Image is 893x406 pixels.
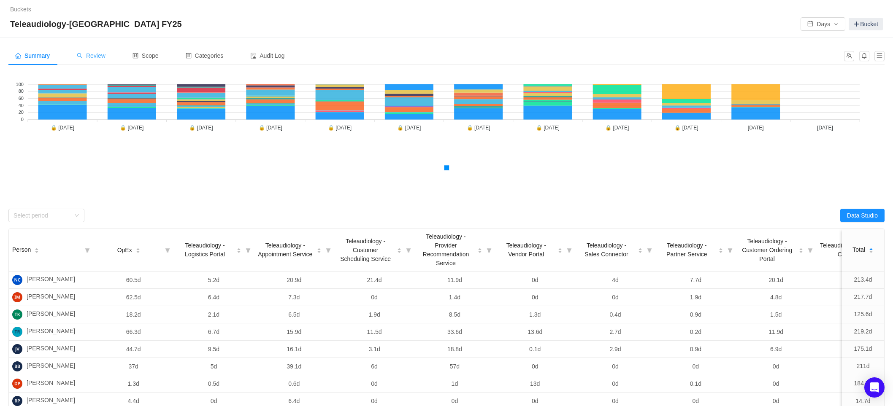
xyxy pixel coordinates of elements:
[173,375,254,393] td: 0.5d
[718,250,723,253] i: icon: caret-down
[739,237,795,263] span: Teleaudiology - Customer Ordering Portal
[495,272,575,289] td: 0d
[254,323,334,341] td: 15.9d
[236,247,241,249] i: icon: caret-up
[842,341,884,358] td: 175.1d
[27,327,75,337] span: [PERSON_NAME]
[16,82,24,87] tspan: 100
[93,375,173,393] td: 1.3d
[328,124,352,131] tspan: 🔒 [DATE]
[12,275,22,285] img: NC
[736,323,816,341] td: 11.9d
[638,247,643,253] div: Sort
[842,358,884,375] td: 211d
[498,241,554,259] span: Teleaudiology - Vendor Portal
[397,247,402,253] div: Sort
[536,124,560,131] tspan: 🔒 [DATE]
[575,375,655,393] td: 0d
[842,306,884,323] td: 125.6d
[254,289,334,306] td: 7.3d
[177,241,233,259] span: Teleaudiology - Logistics Portal
[93,289,173,306] td: 62.5d
[162,229,173,271] i: icon: filter
[15,53,21,59] i: icon: home
[849,18,883,30] a: Bucket
[869,247,873,249] i: icon: caret-up
[173,341,254,358] td: 9.5d
[869,250,873,252] i: icon: caret-down
[12,292,22,302] img: IM
[135,250,140,253] i: icon: caret-down
[120,124,143,131] tspan: 🔒 [DATE]
[575,272,655,289] td: 4d
[27,275,75,285] span: [PERSON_NAME]
[186,52,224,59] span: Categories
[338,237,393,263] span: Teleaudiology - Customer Scheduling Service
[655,323,736,341] td: 0.2d
[736,289,816,306] td: 4.8d
[254,341,334,358] td: 16.1d
[117,246,132,255] span: OpEx
[186,53,192,59] i: icon: profile
[397,250,402,253] i: icon: caret-down
[801,17,845,31] button: icon: calendarDaysicon: down
[21,117,24,122] tspan: 0
[842,289,884,306] td: 217.7d
[173,358,254,375] td: 5d
[14,211,70,220] div: Select period
[844,51,854,61] button: icon: team
[477,247,482,249] i: icon: caret-up
[718,247,723,253] div: Sort
[820,241,875,259] span: Teleaudiology - Fitter Cockpit
[250,52,284,59] span: Audit Log
[254,272,334,289] td: 20.9d
[254,306,334,323] td: 6.5d
[557,247,563,253] div: Sort
[495,358,575,375] td: 0d
[418,232,474,268] span: Teleaudiology - Provider Recommendation Service
[495,341,575,358] td: 0.1d
[644,229,655,271] i: icon: filter
[874,51,885,61] button: icon: menu
[638,250,643,253] i: icon: caret-down
[414,323,495,341] td: 33.6d
[12,379,22,389] img: DP
[173,323,254,341] td: 6.7d
[259,124,282,131] tspan: 🔒 [DATE]
[334,341,414,358] td: 3.1d
[736,375,816,393] td: 0d
[414,272,495,289] td: 11.9d
[77,53,83,59] i: icon: search
[467,124,490,131] tspan: 🔒 [DATE]
[27,396,75,406] span: [PERSON_NAME]
[12,327,22,337] img: TR
[236,250,241,253] i: icon: caret-down
[27,309,75,320] span: [PERSON_NAME]
[317,250,321,253] i: icon: caret-down
[254,375,334,393] td: 0.6d
[12,344,22,354] img: JV
[236,247,241,253] div: Sort
[655,358,736,375] td: 0d
[477,250,482,253] i: icon: caret-down
[93,306,173,323] td: 18.2d
[74,213,79,219] i: icon: down
[798,247,804,253] div: Sort
[495,375,575,393] td: 13d
[35,250,39,252] i: icon: caret-down
[655,289,736,306] td: 1.9d
[575,306,655,323] td: 0.4d
[748,125,764,131] tspan: [DATE]
[403,229,414,271] i: icon: filter
[135,247,141,253] div: Sort
[638,247,643,249] i: icon: caret-up
[655,341,736,358] td: 0.9d
[173,306,254,323] td: 2.1d
[93,341,173,358] td: 44.7d
[173,272,254,289] td: 5.2d
[19,96,24,101] tspan: 60
[840,209,885,222] button: Data Studio
[334,323,414,341] td: 11.5d
[655,306,736,323] td: 0.9d
[605,124,629,131] tspan: 🔒 [DATE]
